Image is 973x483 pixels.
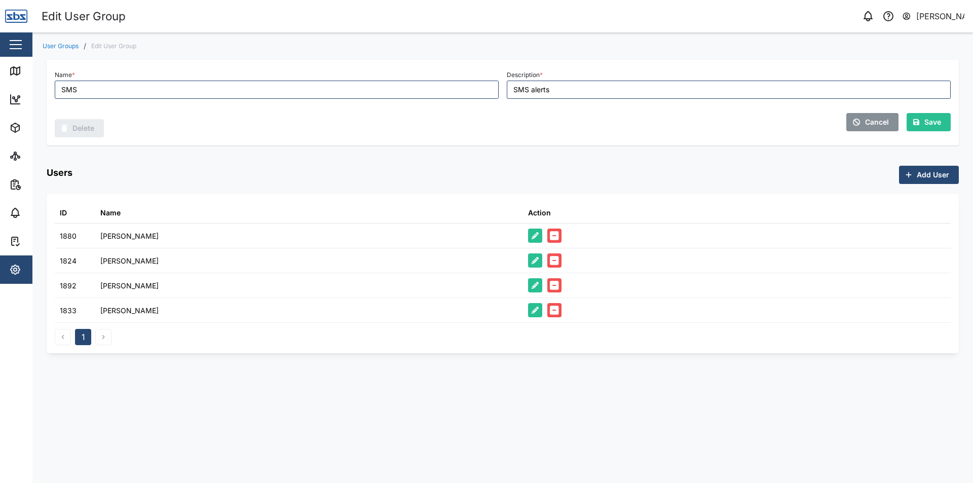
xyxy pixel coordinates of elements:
label: Name [55,71,75,79]
div: ID [60,207,67,218]
button: Cancel [846,113,899,131]
div: Name [100,207,121,218]
div: [PERSON_NAME] [916,10,965,23]
div: Tasks [26,236,54,247]
img: Main Logo [5,5,27,27]
span: Cancel [865,114,889,131]
div: Edit User Group [91,43,136,49]
div: 1824 [60,255,77,267]
div: Map [26,65,49,77]
button: Edit [528,278,542,292]
div: Sites [26,151,51,162]
div: Settings [26,264,62,275]
div: Edit User Group [42,8,126,25]
div: Action [528,207,551,218]
span: Add User [917,166,949,183]
button: Add User [899,166,959,184]
div: [PERSON_NAME] [100,305,159,316]
button: Remove [547,253,562,268]
button: Save [907,113,951,131]
button: Edit [528,303,542,317]
div: Assets [26,122,58,133]
button: Remove [547,278,562,292]
span: Save [924,114,941,131]
button: Remove [547,229,562,243]
div: [PERSON_NAME] [100,255,159,267]
button: Edit [528,253,542,268]
div: 1833 [60,305,77,316]
button: 1 [75,329,91,345]
div: Reports [26,179,61,190]
div: 1880 [60,231,77,242]
button: Remove [547,303,562,317]
button: Edit [528,229,542,243]
a: User Groups [43,43,79,49]
div: Users [47,166,72,180]
div: Dashboard [26,94,72,105]
div: 1892 [60,280,77,291]
div: [PERSON_NAME] [100,231,159,242]
button: [PERSON_NAME] [902,9,965,23]
div: / [84,43,86,50]
label: Description [507,71,543,79]
div: [PERSON_NAME] [100,280,159,291]
div: Alarms [26,207,58,218]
